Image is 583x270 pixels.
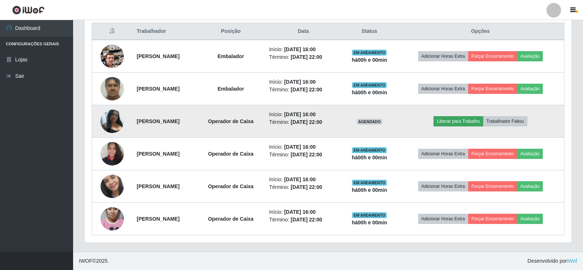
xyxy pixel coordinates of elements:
button: Trabalhador Faltou [483,116,527,126]
th: Posição [197,23,265,40]
time: [DATE] 22:00 [291,87,322,92]
button: Avaliação [517,84,543,94]
li: Término: [269,183,337,191]
th: Opções [397,23,564,40]
button: Forçar Encerramento [468,149,517,159]
button: Forçar Encerramento [468,84,517,94]
li: Término: [269,151,337,159]
img: 1720889909198.jpeg [101,110,124,133]
button: Avaliação [517,214,543,224]
time: [DATE] 22:00 [291,152,322,157]
img: 1696215613771.jpeg [101,138,124,169]
img: 1699235527028.jpeg [101,35,124,77]
strong: há 00 h e 00 min [352,57,387,63]
button: Adicionar Horas Extra [418,214,468,224]
img: 1752587880902.jpeg [101,73,124,104]
th: Status [342,23,397,40]
strong: Operador de Caixa [208,151,254,157]
li: Início: [269,46,337,53]
strong: há 00 h e 00 min [352,187,387,193]
li: Início: [269,111,337,118]
strong: Operador de Caixa [208,118,254,124]
a: iWof [567,258,577,264]
time: [DATE] 16:00 [284,209,315,215]
strong: [PERSON_NAME] [137,118,179,124]
span: EM ANDAMENTO [352,147,387,153]
img: CoreUI Logo [12,5,45,15]
strong: Embalador [217,86,244,92]
li: Início: [269,143,337,151]
time: [DATE] 22:00 [291,217,322,223]
time: [DATE] 22:00 [291,184,322,190]
strong: Operador de Caixa [208,183,254,189]
button: Avaliação [517,51,543,61]
button: Forçar Encerramento [468,181,517,191]
span: EM ANDAMENTO [352,82,387,88]
span: EM ANDAMENTO [352,50,387,56]
time: [DATE] 22:00 [291,54,322,60]
button: Forçar Encerramento [468,51,517,61]
li: Término: [269,216,337,224]
button: Adicionar Horas Extra [418,51,468,61]
li: Término: [269,53,337,61]
time: [DATE] 16:00 [284,79,315,85]
button: Liberar para Trabalho [434,116,483,126]
span: AGENDADO [357,119,382,125]
li: Início: [269,208,337,216]
strong: [PERSON_NAME] [137,151,179,157]
button: Avaliação [517,181,543,191]
button: Adicionar Horas Extra [418,149,468,159]
li: Término: [269,86,337,94]
strong: há 00 h e 00 min [352,90,387,95]
strong: Embalador [217,53,244,59]
time: [DATE] 16:00 [284,46,315,52]
time: [DATE] 16:00 [284,111,315,117]
strong: [PERSON_NAME] [137,86,179,92]
span: Desenvolvido por [527,257,577,265]
time: [DATE] 16:00 [284,176,315,182]
li: Início: [269,176,337,183]
li: Término: [269,118,337,126]
img: 1724535532655.jpeg [101,198,124,240]
strong: [PERSON_NAME] [137,216,179,222]
span: © 2025 . [79,257,109,265]
strong: Operador de Caixa [208,216,254,222]
button: Adicionar Horas Extra [418,181,468,191]
th: Trabalhador [132,23,197,40]
strong: [PERSON_NAME] [137,183,179,189]
span: IWOF [79,258,92,264]
button: Avaliação [517,149,543,159]
time: [DATE] 16:00 [284,144,315,150]
time: [DATE] 22:00 [291,119,322,125]
strong: [PERSON_NAME] [137,53,179,59]
button: Forçar Encerramento [468,214,517,224]
span: EM ANDAMENTO [352,212,387,218]
li: Início: [269,78,337,86]
span: EM ANDAMENTO [352,180,387,186]
strong: há 00 h e 00 min [352,155,387,160]
button: Adicionar Horas Extra [418,84,468,94]
strong: há 00 h e 00 min [352,220,387,225]
th: Data [265,23,342,40]
img: 1708293038920.jpeg [101,160,124,212]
